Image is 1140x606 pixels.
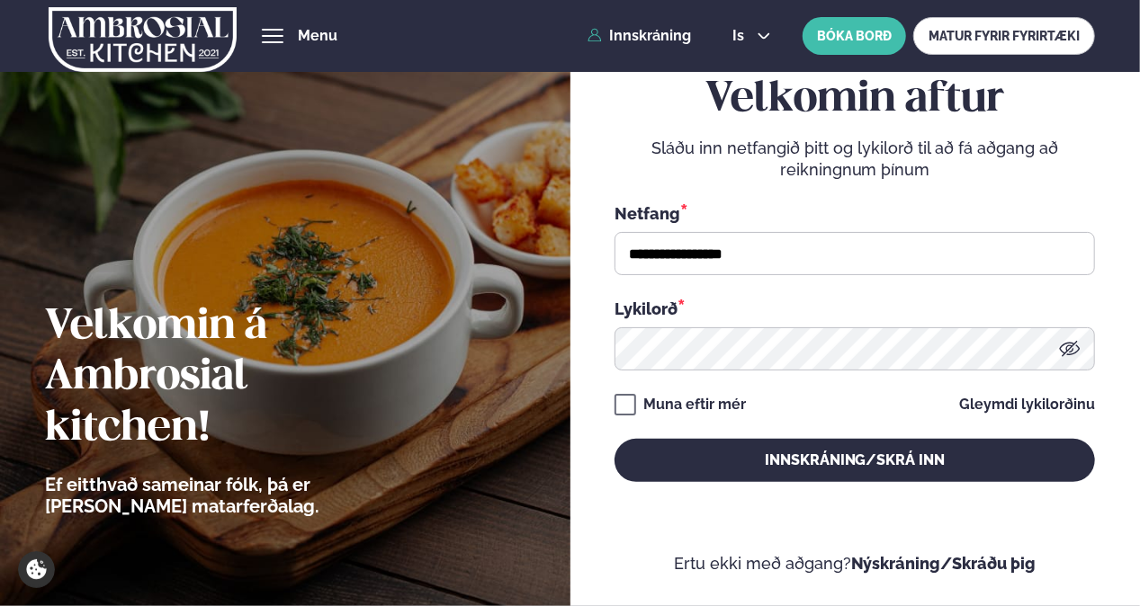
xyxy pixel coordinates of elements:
div: Netfang [615,201,1095,225]
a: Gleymdi lykilorðinu [959,397,1095,412]
img: logo [49,3,237,76]
p: Ertu ekki með aðgang? [615,553,1095,575]
a: MATUR FYRIR FYRIRTÆKI [913,17,1095,55]
a: Innskráning [588,28,691,44]
a: Nýskráning/Skráðu þig [851,554,1037,573]
button: Innskráning/Skrá inn [615,439,1095,482]
a: Cookie settings [18,551,55,588]
p: Ef eitthvað sameinar fólk, þá er [PERSON_NAME] matarferðalag. [45,474,418,517]
div: Lykilorð [615,297,1095,320]
span: is [732,29,750,43]
button: is [718,29,785,43]
h2: Velkomin aftur [615,75,1095,125]
button: hamburger [262,25,283,47]
p: Sláðu inn netfangið þitt og lykilorð til að fá aðgang að reikningnum þínum [615,138,1095,181]
h2: Velkomin á Ambrosial kitchen! [45,302,418,453]
button: BÓKA BORÐ [803,17,906,55]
